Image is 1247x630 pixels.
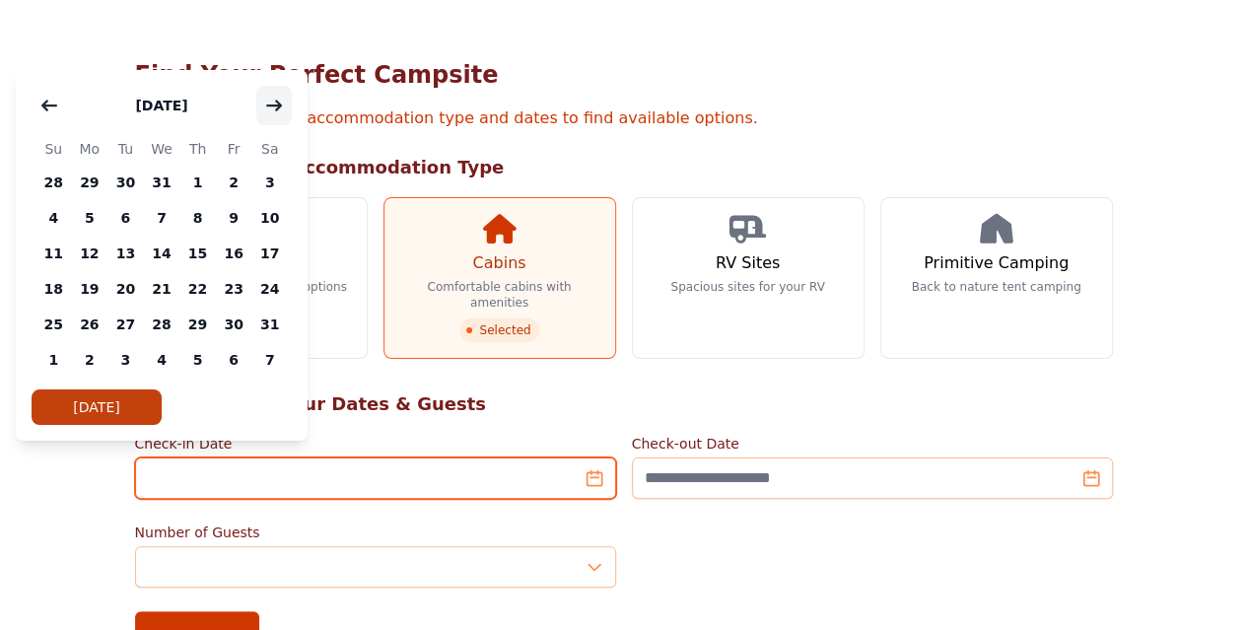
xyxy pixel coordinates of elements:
[216,165,252,200] span: 2
[632,434,1113,454] label: Check-out Date
[135,390,1113,418] h2: Step 2: Select Your Dates & Guests
[216,271,252,307] span: 23
[912,279,1081,295] p: Back to nature tent camping
[107,307,144,342] span: 27
[251,307,288,342] span: 31
[35,200,72,236] span: 4
[216,307,252,342] span: 30
[107,342,144,378] span: 3
[107,271,144,307] span: 20
[135,434,616,454] label: Check-in Date
[216,342,252,378] span: 6
[135,106,1113,130] p: Select your preferred accommodation type and dates to find available options.
[472,251,525,275] h3: Cabins
[251,271,288,307] span: 24
[35,137,72,161] span: Su
[144,307,180,342] span: 28
[144,200,180,236] span: 7
[179,200,216,236] span: 8
[880,197,1113,359] a: Primitive Camping Back to nature tent camping
[72,165,108,200] span: 29
[115,86,207,125] button: [DATE]
[72,137,108,161] span: Mo
[144,271,180,307] span: 21
[144,342,180,378] span: 4
[72,236,108,271] span: 12
[716,251,780,275] h3: RV Sites
[107,165,144,200] span: 30
[251,137,288,161] span: Sa
[135,523,616,542] label: Number of Guests
[144,137,180,161] span: We
[216,137,252,161] span: Fr
[32,389,162,425] button: [DATE]
[135,154,1113,181] h2: Step 1: Choose Accommodation Type
[35,165,72,200] span: 28
[179,271,216,307] span: 22
[251,342,288,378] span: 7
[107,236,144,271] span: 13
[35,307,72,342] span: 25
[632,197,865,359] a: RV Sites Spacious sites for your RV
[383,197,616,359] a: Cabins Comfortable cabins with amenities Selected
[400,279,599,311] p: Comfortable cabins with amenities
[670,279,824,295] p: Spacious sites for your RV
[924,251,1069,275] h3: Primitive Camping
[107,137,144,161] span: Tu
[251,200,288,236] span: 10
[179,137,216,161] span: Th
[35,236,72,271] span: 11
[251,236,288,271] span: 17
[135,59,1113,91] h1: Find Your Perfect Campsite
[216,236,252,271] span: 16
[144,236,180,271] span: 14
[179,236,216,271] span: 15
[251,165,288,200] span: 3
[179,342,216,378] span: 5
[35,342,72,378] span: 1
[179,165,216,200] span: 1
[144,165,180,200] span: 31
[72,200,108,236] span: 5
[72,307,108,342] span: 26
[179,307,216,342] span: 29
[216,200,252,236] span: 9
[107,200,144,236] span: 6
[72,271,108,307] span: 19
[459,318,538,342] span: Selected
[72,342,108,378] span: 2
[35,271,72,307] span: 18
